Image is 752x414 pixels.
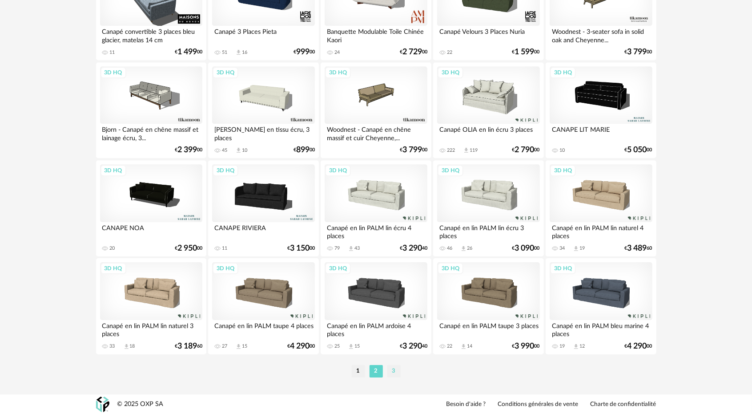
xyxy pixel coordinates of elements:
div: 51 [222,49,227,56]
div: € 40 [400,245,427,252]
div: © 2025 OXP SA [117,400,164,409]
div: 3D HQ [438,67,463,78]
div: Canapé en lin PALM taupe 4 places [212,320,314,338]
div: 3D HQ [550,263,576,274]
div: 45 [222,147,227,154]
div: Canapé OLIA en lin écru 3 places [437,124,539,142]
span: Download icon [348,343,354,350]
div: 14 [467,343,472,349]
div: € 00 [175,147,202,153]
span: 3 990 [515,343,535,349]
span: 999 [296,49,310,55]
div: CANAPE LIT MARIE [550,124,652,142]
a: Conditions générales de vente [498,401,579,409]
div: 3D HQ [550,67,576,78]
div: CANAPE NOA [100,222,202,240]
div: € 00 [294,49,315,55]
div: € 00 [625,147,652,153]
a: 3D HQ Canapé OLIA en lin écru 3 places 222 Download icon 119 €2 79000 [433,62,543,158]
div: 19 [579,245,585,252]
div: Canapé convertible 3 places bleu glacier, matelas 14 cm [100,26,202,44]
span: 1 499 [177,49,197,55]
a: 3D HQ CANAPE NOA 20 €2 95000 [96,160,206,256]
div: 18 [130,343,135,349]
a: 3D HQ Canapé en lin PALM lin naturel 3 places 33 Download icon 18 €3 18960 [96,258,206,354]
span: 3 290 [402,343,422,349]
div: € 00 [512,343,540,349]
a: 3D HQ Canapé en lin PALM lin naturel 4 places 34 Download icon 19 €3 48960 [546,160,656,256]
div: 3D HQ [213,67,238,78]
div: 11 [110,49,115,56]
a: Besoin d'aide ? [446,401,486,409]
span: 3 489 [627,245,647,252]
span: Download icon [123,343,130,350]
div: € 00 [625,343,652,349]
li: 3 [387,365,401,377]
span: Download icon [463,147,470,154]
div: 15 [242,343,247,349]
span: 3 150 [290,245,310,252]
span: Download icon [460,245,467,252]
div: 16 [242,49,247,56]
div: € 00 [175,245,202,252]
span: 5 050 [627,147,647,153]
div: 119 [470,147,478,154]
a: 3D HQ Woodnest - Canapé en chêne massif et cuir Cheyenne,... €3 79900 [321,62,431,158]
span: Download icon [460,343,467,350]
div: 12 [579,343,585,349]
div: € 60 [175,343,202,349]
div: 3D HQ [325,263,351,274]
div: 3D HQ [213,263,238,274]
a: 3D HQ Canapé en lin PALM taupe 4 places 27 Download icon 15 €4 29000 [208,258,318,354]
span: 4 290 [627,343,647,349]
div: € 60 [625,245,652,252]
div: 33 [110,343,115,349]
a: 3D HQ Bjorn - Canapé en chêne massif et lainage écru, 3... €2 39900 [96,62,206,158]
span: Download icon [235,147,242,154]
div: 11 [222,245,227,252]
div: 3D HQ [325,165,351,176]
div: Canapé 3 Places Pieta [212,26,314,44]
span: Download icon [348,245,354,252]
span: 3 799 [402,147,422,153]
div: € 00 [400,49,427,55]
div: € 00 [625,49,652,55]
div: 3D HQ [213,165,238,176]
span: 4 290 [290,343,310,349]
div: € 00 [287,245,315,252]
a: 3D HQ Canapé en lin PALM lin écru 3 places 46 Download icon 26 €3 09000 [433,160,543,256]
a: 3D HQ Canapé en lin PALM taupe 3 places 22 Download icon 14 €3 99000 [433,258,543,354]
a: 3D HQ CANAPE RIVIERA 11 €3 15000 [208,160,318,256]
span: 2 729 [402,49,422,55]
div: 26 [467,245,472,252]
div: 79 [334,245,340,252]
span: 3 189 [177,343,197,349]
div: € 00 [175,49,202,55]
div: 46 [447,245,452,252]
span: 899 [296,147,310,153]
div: Canapé en lin PALM bleu marine 4 places [550,320,652,338]
div: € 00 [512,49,540,55]
a: Charte de confidentialité [591,401,656,409]
a: 3D HQ [PERSON_NAME] en tissu écru, 3 places 45 Download icon 10 €89900 [208,62,318,158]
li: 1 [352,365,365,377]
div: 3D HQ [101,165,126,176]
div: € 00 [512,147,540,153]
div: 3D HQ [438,263,463,274]
div: Canapé en lin PALM lin naturel 3 places [100,320,202,338]
div: Canapé en lin PALM lin écru 4 places [325,222,427,240]
div: 25 [334,343,340,349]
div: 3D HQ [438,165,463,176]
span: 3 290 [402,245,422,252]
div: € 00 [512,245,540,252]
div: Woodnest - 3-seater sofa in solid oak and Cheyenne... [550,26,652,44]
span: Download icon [573,343,579,350]
div: Canapé en lin PALM ardoise 4 places [325,320,427,338]
div: 3D HQ [101,67,126,78]
div: Banquette Modulable Toile Chinée Kaori [325,26,427,44]
div: Canapé en lin PALM lin naturel 4 places [550,222,652,240]
a: 3D HQ CANAPE LIT MARIE 10 €5 05000 [546,62,656,158]
div: 34 [559,245,565,252]
div: 22 [447,343,452,349]
div: 3D HQ [550,165,576,176]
